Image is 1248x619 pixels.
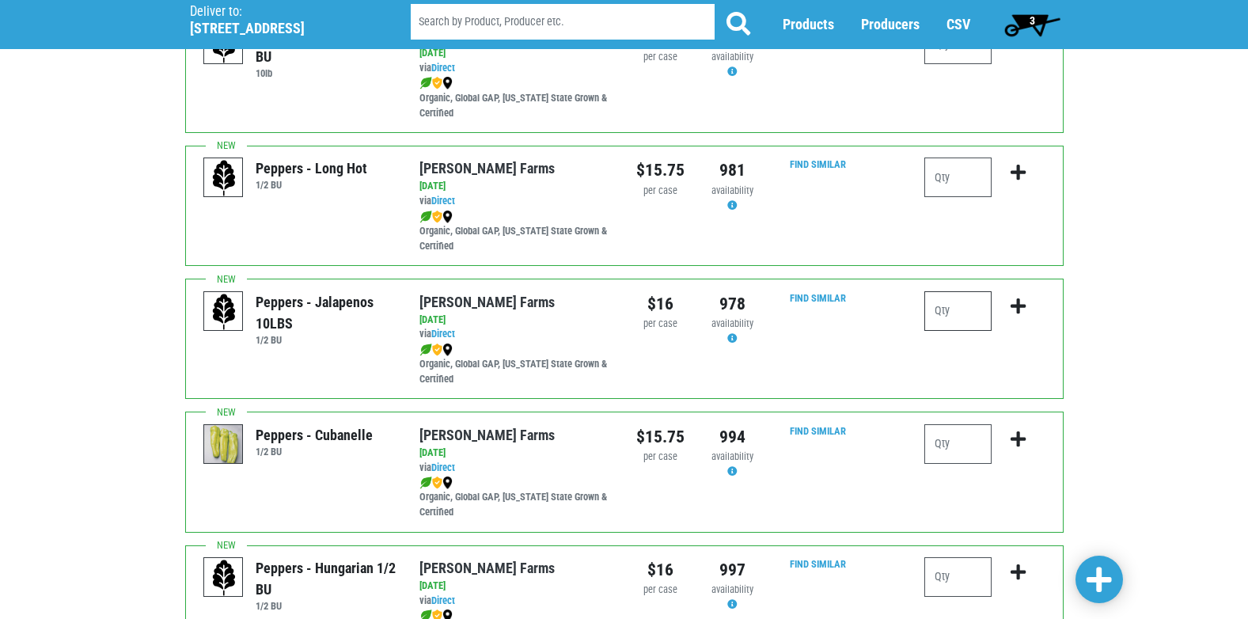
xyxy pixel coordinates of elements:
a: [PERSON_NAME] Farms [419,294,555,310]
h6: 1/2 BU [256,446,373,458]
img: map_marker-0e94453035b3232a4d21701695807de9.png [442,344,453,356]
div: via [419,61,612,76]
img: placeholder-variety-43d6402dacf2d531de610a020419775a.svg [204,558,244,598]
a: Direct [431,195,455,207]
div: via [419,461,612,476]
div: $15.75 [636,424,685,450]
img: map_marker-0e94453035b3232a4d21701695807de9.png [442,211,453,223]
div: Peppers - Long Hot [256,158,367,179]
div: 981 [708,158,757,183]
a: Find Similar [790,158,846,170]
a: Direct [431,594,455,606]
h6: 1/2 BU [256,179,367,191]
img: map_marker-0e94453035b3232a4d21701695807de9.png [442,477,453,489]
div: Organic, Global GAP, [US_STATE] State Grown & Certified [419,209,612,254]
a: Producers [861,17,920,33]
div: [DATE] [419,179,612,194]
div: via [419,327,612,342]
div: [DATE] [419,446,612,461]
img: safety-e55c860ca8c00a9c171001a62a92dabd.png [432,344,442,356]
div: [DATE] [419,313,612,328]
div: Peppers - Cubanelle [256,424,373,446]
div: 997 [708,557,757,583]
img: safety-e55c860ca8c00a9c171001a62a92dabd.png [432,211,442,223]
a: Find Similar [790,425,846,437]
a: Find Similar [790,558,846,570]
div: 994 [708,424,757,450]
div: $16 [636,291,685,317]
img: leaf-e5c59151409436ccce96b2ca1b28e03c.png [419,77,432,89]
input: Qty [924,424,992,464]
img: placeholder-variety-43d6402dacf2d531de610a020419775a.svg [204,158,244,198]
div: $15.75 [636,158,685,183]
div: via [419,194,612,209]
a: Direct [431,461,455,473]
h6: 1/2 BU [256,334,396,346]
img: leaf-e5c59151409436ccce96b2ca1b28e03c.png [419,211,432,223]
img: thumbnail-0a21d7569dbf8d3013673048c6385dc6.png [204,425,244,465]
img: leaf-e5c59151409436ccce96b2ca1b28e03c.png [419,344,432,356]
img: placeholder-variety-43d6402dacf2d531de610a020419775a.svg [204,292,244,332]
a: CSV [946,17,970,33]
a: 3 [997,9,1068,40]
a: [PERSON_NAME] Farms [419,560,555,576]
input: Search by Product, Producer etc. [411,5,715,40]
h5: [STREET_ADDRESS] [190,20,370,37]
div: Organic, Global GAP, [US_STATE] State Grown & Certified [419,476,612,521]
a: Peppers - Cubanelle [204,438,244,451]
img: safety-e55c860ca8c00a9c171001a62a92dabd.png [432,77,442,89]
span: 3 [1030,14,1035,27]
div: Peppers - Jalapenos 10LBS [256,291,396,334]
img: map_marker-0e94453035b3232a4d21701695807de9.png [442,77,453,89]
a: Find Similar [790,292,846,304]
div: per case [636,184,685,199]
div: $16 [636,557,685,583]
span: availability [711,184,753,196]
input: Qty [924,291,992,331]
span: availability [711,317,753,329]
span: availability [711,583,753,595]
a: Direct [431,62,455,74]
a: Products [783,17,834,33]
div: via [419,594,612,609]
div: per case [636,583,685,598]
a: Direct [431,328,455,340]
h6: 10lb [256,67,396,79]
div: Organic, Global GAP, [US_STATE] State Grown & Certified [419,76,612,121]
p: Deliver to: [190,4,370,20]
div: per case [636,50,685,65]
img: safety-e55c860ca8c00a9c171001a62a92dabd.png [432,477,442,489]
a: [PERSON_NAME] Farms [419,427,555,443]
input: Qty [924,158,992,197]
div: [DATE] [419,46,612,61]
img: leaf-e5c59151409436ccce96b2ca1b28e03c.png [419,477,432,489]
div: Peppers - Hungarian 1/2 BU [256,557,396,600]
a: [PERSON_NAME] Farms [419,160,555,177]
div: per case [636,317,685,332]
div: per case [636,450,685,465]
div: [DATE] [419,579,612,594]
h6: 1/2 BU [256,600,396,612]
input: Qty [924,557,992,597]
div: Organic, Global GAP, [US_STATE] State Grown & Certified [419,342,612,387]
span: availability [711,450,753,462]
div: 978 [708,291,757,317]
span: availability [711,51,753,63]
